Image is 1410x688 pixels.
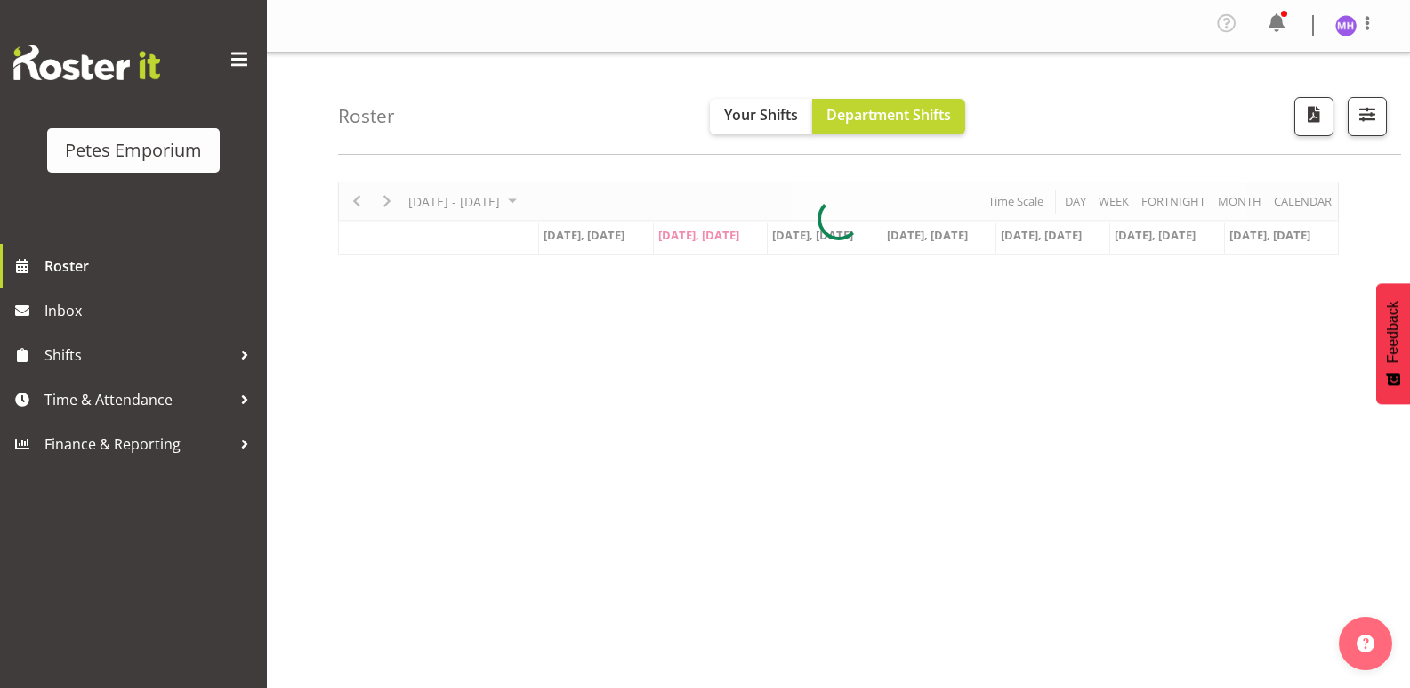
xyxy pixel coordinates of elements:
button: Your Shifts [710,99,812,134]
span: Time & Attendance [44,386,231,413]
button: Filter Shifts [1348,97,1387,136]
img: help-xxl-2.png [1357,635,1374,652]
h4: Roster [338,106,395,126]
button: Download a PDF of the roster according to the set date range. [1294,97,1333,136]
span: Your Shifts [724,105,798,125]
div: Petes Emporium [65,137,202,164]
span: Roster [44,253,258,279]
span: Inbox [44,297,258,324]
img: Rosterit website logo [13,45,160,80]
span: Shifts [44,342,231,368]
button: Department Shifts [812,99,965,134]
img: mackenzie-halford4471.jpg [1335,15,1357,36]
span: Finance & Reporting [44,431,231,457]
button: Feedback - Show survey [1376,283,1410,404]
span: Department Shifts [826,105,951,125]
span: Feedback [1385,301,1401,363]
